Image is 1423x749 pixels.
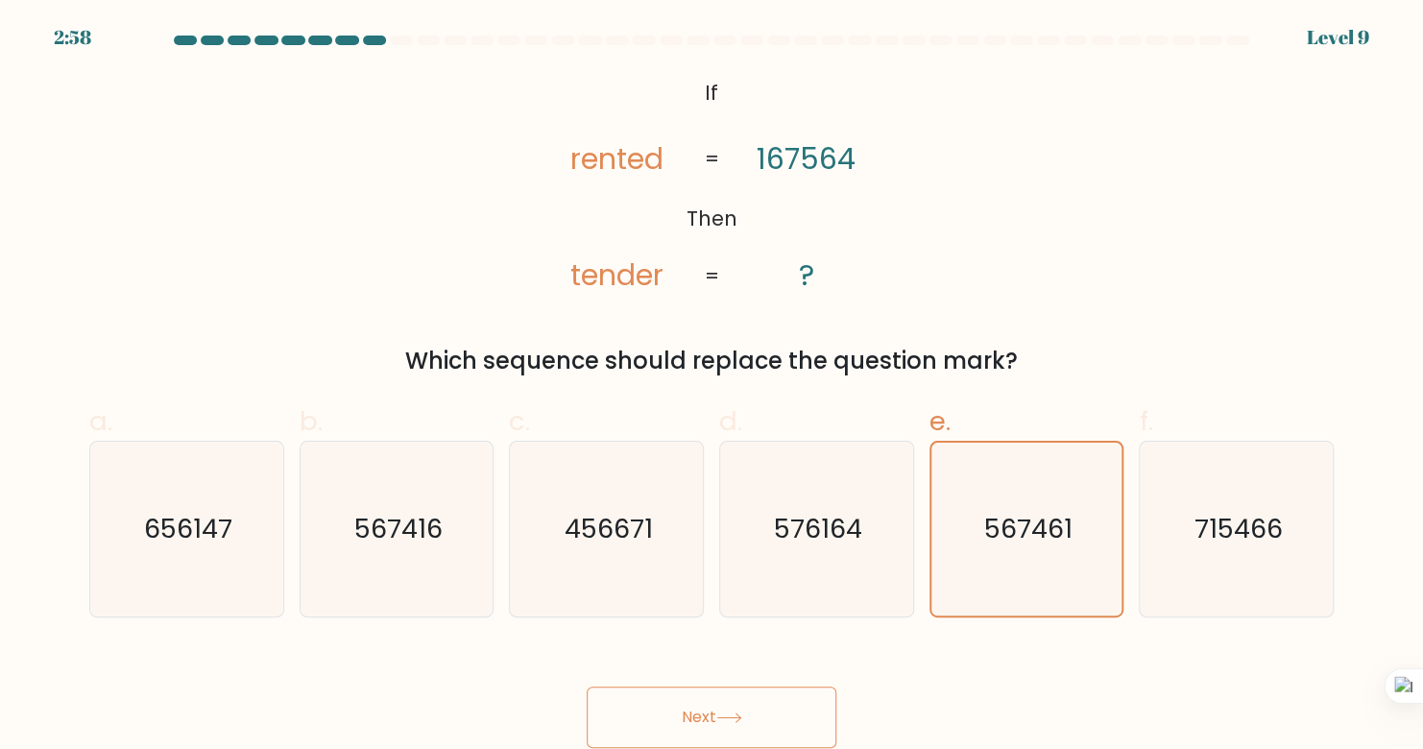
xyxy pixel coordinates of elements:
button: Next [587,687,836,748]
span: b. [300,402,323,440]
text: 567416 [354,510,443,547]
tspan: = [704,262,718,290]
span: e. [929,402,951,440]
tspan: = [704,145,718,173]
span: c. [509,402,530,440]
tspan: ? [799,254,814,296]
tspan: Then [686,205,736,232]
div: 2:58 [54,23,91,52]
div: Level 9 [1307,23,1369,52]
tspan: If [705,79,718,107]
tspan: rented [570,138,663,180]
span: d. [719,402,742,440]
svg: @import url('[URL][DOMAIN_NAME]); [529,73,894,298]
tspan: 167564 [757,138,856,180]
text: 576164 [774,510,862,547]
text: 656147 [144,510,232,547]
span: f. [1139,402,1152,440]
text: 456671 [564,510,652,547]
div: Which sequence should replace the question mark? [101,344,1322,378]
span: a. [89,402,112,440]
text: 715466 [1194,510,1282,547]
tspan: tender [570,254,663,296]
text: 567461 [984,511,1073,546]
